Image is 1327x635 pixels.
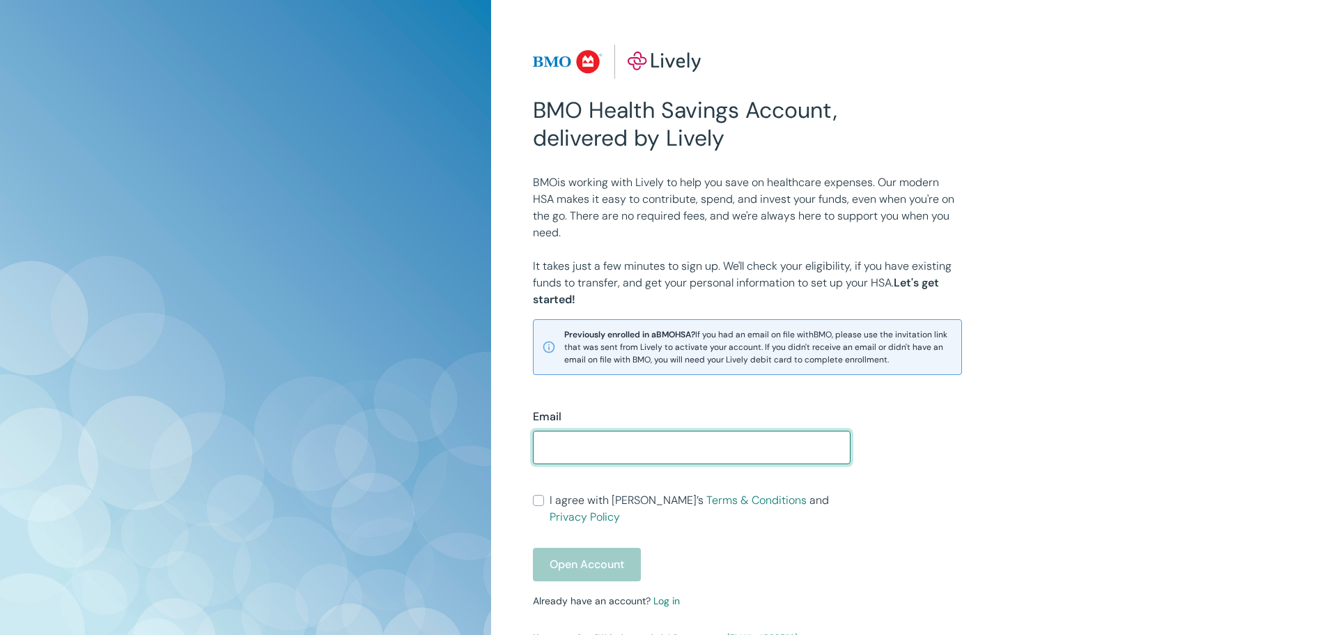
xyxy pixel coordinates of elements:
a: Log in [653,595,680,607]
small: Already have an account? [533,595,680,607]
a: Terms & Conditions [706,493,807,507]
img: Lively [533,45,701,79]
strong: Previously enrolled in a BMO HSA? [564,329,695,340]
p: It takes just a few minutes to sign up. We'll check your eligibility, if you have existing funds ... [533,258,962,308]
label: Email [533,408,561,425]
span: I agree with [PERSON_NAME]’s and [550,492,851,526]
p: BMO is working with Lively to help you save on healthcare expenses. Our modern HSA makes it easy ... [533,174,962,241]
h2: BMO Health Savings Account, delivered by Lively [533,96,851,152]
span: If you had an email on file with BMO , please use the invitation link that was sent from Lively t... [564,328,953,366]
a: Privacy Policy [550,510,620,524]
